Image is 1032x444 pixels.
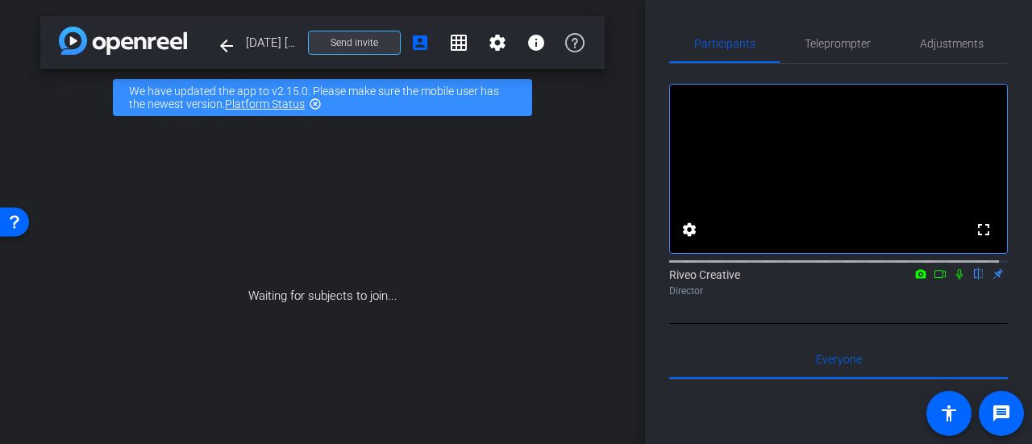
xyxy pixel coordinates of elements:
mat-icon: info [526,33,546,52]
span: Adjustments [920,38,984,49]
span: Everyone [816,354,862,365]
mat-icon: message [992,404,1011,423]
mat-icon: account_box [410,33,430,52]
mat-icon: flip [969,266,988,280]
a: Platform Status [225,98,305,110]
mat-icon: settings [680,220,699,239]
div: Riveo Creative [669,267,1008,298]
mat-icon: accessibility [939,404,959,423]
mat-icon: grid_on [449,33,468,52]
div: We have updated the app to v2.15.0. Please make sure the mobile user has the newest version. [113,79,532,116]
span: Teleprompter [805,38,871,49]
span: Send invite [331,36,378,49]
span: [DATE] [PERSON_NAME] Interview + B Roll [246,27,298,59]
mat-icon: highlight_off [309,98,322,110]
button: Send invite [308,31,401,55]
mat-icon: fullscreen [974,220,993,239]
div: Director [669,284,1008,298]
img: app-logo [59,27,187,55]
mat-icon: settings [488,33,507,52]
mat-icon: arrow_back [217,36,236,56]
span: Participants [694,38,755,49]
